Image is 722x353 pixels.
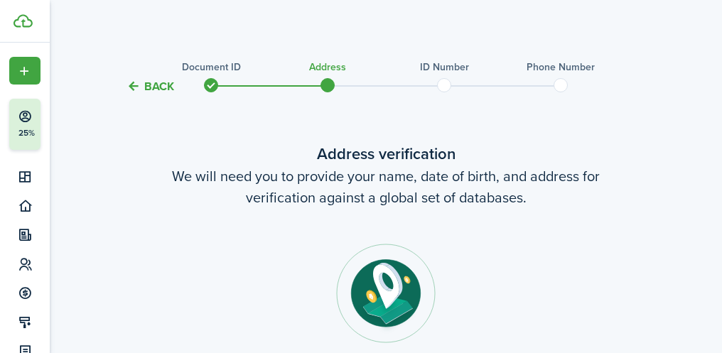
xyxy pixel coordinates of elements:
h3: Document ID [182,60,241,75]
wizard-step-header-title: Address verification [87,142,684,165]
img: TenantCloud [14,14,33,28]
img: Address step [336,244,436,343]
p: 25% [18,127,36,139]
h3: Address [309,60,346,75]
h3: Phone Number [527,60,595,75]
button: 25% [9,99,127,150]
button: Open menu [9,57,41,85]
h3: ID Number [420,60,469,75]
button: Back [126,79,174,94]
wizard-step-header-description: We will need you to provide your name, date of birth, and address for verification against a glob... [87,165,684,208]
